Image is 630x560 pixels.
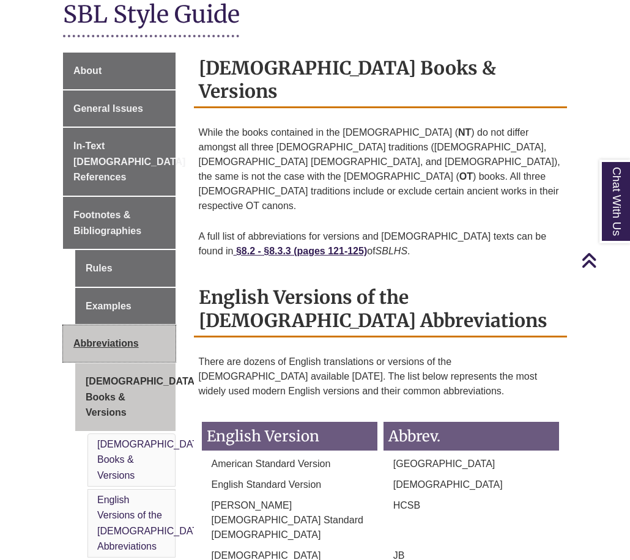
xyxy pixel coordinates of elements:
[199,350,563,403] p: There are dozens of English translations or versions of the [DEMOGRAPHIC_DATA] available [DATE]. ...
[63,325,176,362] a: Abbreviations
[384,498,559,513] p: HCSB
[63,197,176,249] a: Footnotes & Bibliographies
[199,224,563,263] p: A full list of abbreviations for versions and [DEMOGRAPHIC_DATA] texts can be found in of .
[97,439,207,481] a: [DEMOGRAPHIC_DATA] Books & Versions
[73,210,141,236] span: Footnotes & Bibliographies
[63,90,176,127] a: General Issues
[384,422,559,451] h3: Abbrev.
[233,246,367,256] a: §8.2 - §8.3.3 (pages 121-125)
[194,282,568,337] h2: English Versions of the [DEMOGRAPHIC_DATA] Abbreviations
[199,120,563,218] p: While the books contained in the [DEMOGRAPHIC_DATA] ( ) do not differ amongst all three [DEMOGRAP...
[236,246,367,256] strong: §8.2 - §8.3.3 (pages 121-125)
[459,171,473,182] strong: OT
[73,141,185,182] span: In-Text [DEMOGRAPHIC_DATA] References
[202,498,377,542] p: [PERSON_NAME] [DEMOGRAPHIC_DATA] Standard [DEMOGRAPHIC_DATA]
[581,252,627,268] a: Back to Top
[202,457,377,471] p: American Standard Version
[384,477,559,492] p: [DEMOGRAPHIC_DATA]
[63,53,176,89] a: About
[376,246,407,256] em: SBLHS
[75,363,176,431] a: [DEMOGRAPHIC_DATA] Books & Versions
[73,103,143,114] span: General Issues
[73,65,102,76] span: About
[75,288,176,325] a: Examples
[75,250,176,287] a: Rules
[73,338,139,348] span: Abbreviations
[194,53,568,108] h2: [DEMOGRAPHIC_DATA] Books & Versions
[458,127,471,138] strong: NT
[97,495,207,552] a: English Versions of the [DEMOGRAPHIC_DATA] Abbreviations
[202,477,377,492] p: English Standard Version
[202,422,377,451] h3: English Version
[63,128,176,196] a: In-Text [DEMOGRAPHIC_DATA] References
[384,457,559,471] p: [GEOGRAPHIC_DATA]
